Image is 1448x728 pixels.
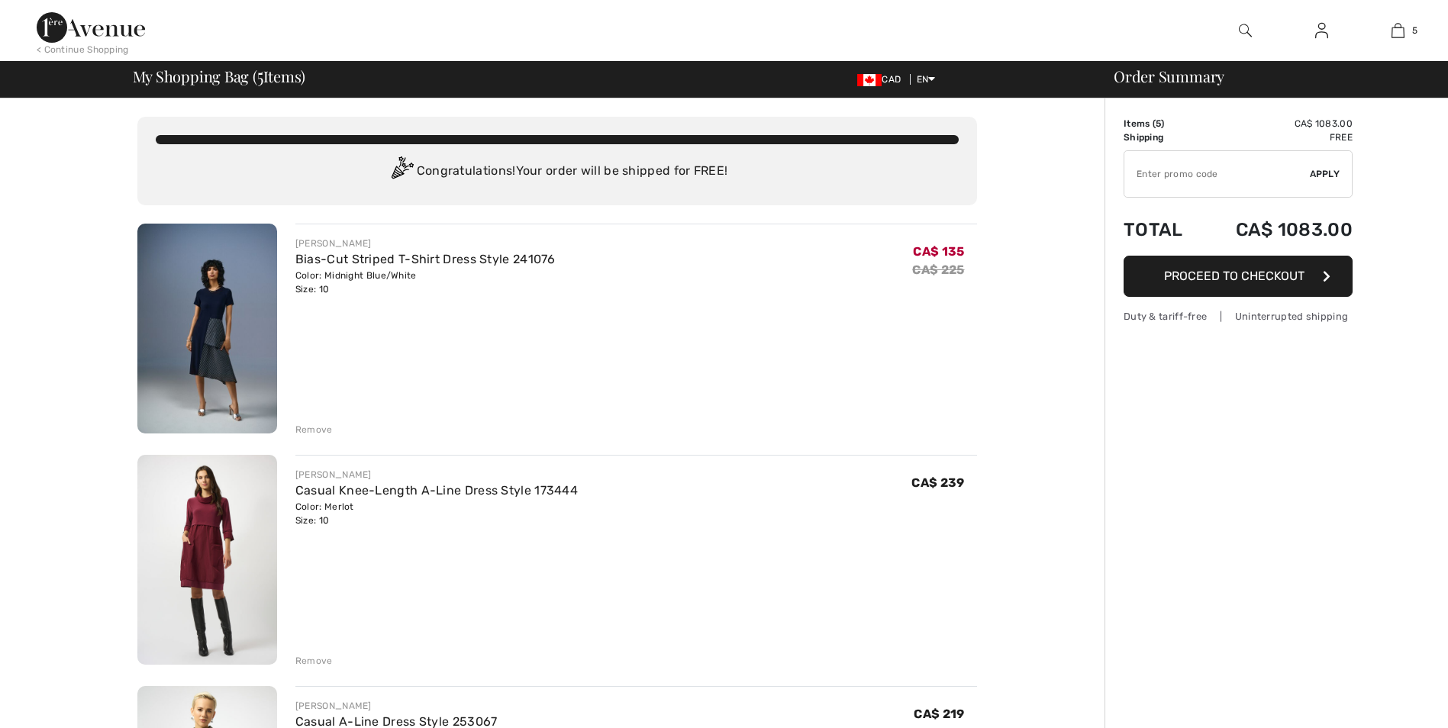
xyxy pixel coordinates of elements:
[37,12,145,43] img: 1ère Avenue
[1164,269,1304,283] span: Proceed to Checkout
[1095,69,1439,84] div: Order Summary
[295,237,556,250] div: [PERSON_NAME]
[1201,117,1353,130] td: CA$ 1083.00
[1124,256,1353,297] button: Proceed to Checkout
[857,74,907,85] span: CAD
[1201,130,1353,144] td: Free
[257,65,263,85] span: 5
[156,156,959,187] div: Congratulations! Your order will be shipped for FREE!
[912,263,964,277] s: CA$ 225
[1124,130,1201,144] td: Shipping
[1303,21,1340,40] a: Sign In
[295,654,333,668] div: Remove
[295,269,556,296] div: Color: Midnight Blue/White Size: 10
[1310,167,1340,181] span: Apply
[857,74,882,86] img: Canadian Dollar
[133,69,306,84] span: My Shopping Bag ( Items)
[1124,204,1201,256] td: Total
[1124,151,1310,197] input: Promo code
[295,500,578,527] div: Color: Merlot Size: 10
[295,468,578,482] div: [PERSON_NAME]
[1201,204,1353,256] td: CA$ 1083.00
[1412,24,1417,37] span: 5
[1392,21,1404,40] img: My Bag
[914,707,964,721] span: CA$ 219
[913,244,964,259] span: CA$ 135
[1156,118,1161,129] span: 5
[137,224,277,433] img: Bias-Cut Striped T-Shirt Dress Style 241076
[37,43,129,56] div: < Continue Shopping
[295,423,333,436] div: Remove
[1315,21,1328,40] img: My Info
[1360,21,1435,40] a: 5
[1239,21,1252,40] img: search the website
[911,475,964,490] span: CA$ 239
[295,699,498,713] div: [PERSON_NAME]
[295,483,578,498] a: Casual Knee-Length A-Line Dress Style 173444
[386,156,417,187] img: Congratulation2.svg
[917,74,936,85] span: EN
[1124,309,1353,324] div: Duty & tariff-free | Uninterrupted shipping
[295,252,556,266] a: Bias-Cut Striped T-Shirt Dress Style 241076
[137,455,277,665] img: Casual Knee-Length A-Line Dress Style 173444
[1124,117,1201,130] td: Items ( )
